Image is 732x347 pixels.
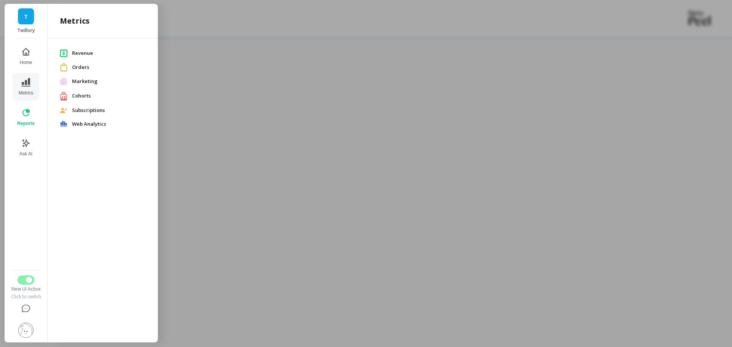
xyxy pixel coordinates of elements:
span: Revenue [72,50,146,57]
div: New UI Active [10,286,42,292]
img: profile picture [18,323,34,338]
span: Home [20,59,32,66]
img: [object Object] [60,49,67,57]
span: T [24,12,28,21]
button: Help [10,300,42,318]
h2: Metrics [60,16,90,26]
img: [object Object] [60,63,67,71]
button: Metrics [13,73,39,101]
span: Metrics [19,90,34,96]
span: Orders [72,64,146,71]
div: Click to switch [10,294,42,300]
button: Reports [13,104,39,131]
button: Settings [10,318,42,342]
span: Marketing [72,78,146,85]
button: Home [13,43,39,70]
button: Ask AI [13,134,39,162]
span: Reports [17,120,34,126]
button: Switch to Legacy UI [18,275,34,285]
p: Twillory [12,27,40,34]
span: Subscriptions [72,107,146,114]
img: [object Object] [60,121,67,127]
span: Cohorts [72,92,146,100]
img: [object Object] [60,91,67,101]
span: Ask AI [19,151,32,157]
span: Web Analytics [72,120,146,128]
img: [object Object] [60,108,67,113]
img: [object Object] [60,78,67,85]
